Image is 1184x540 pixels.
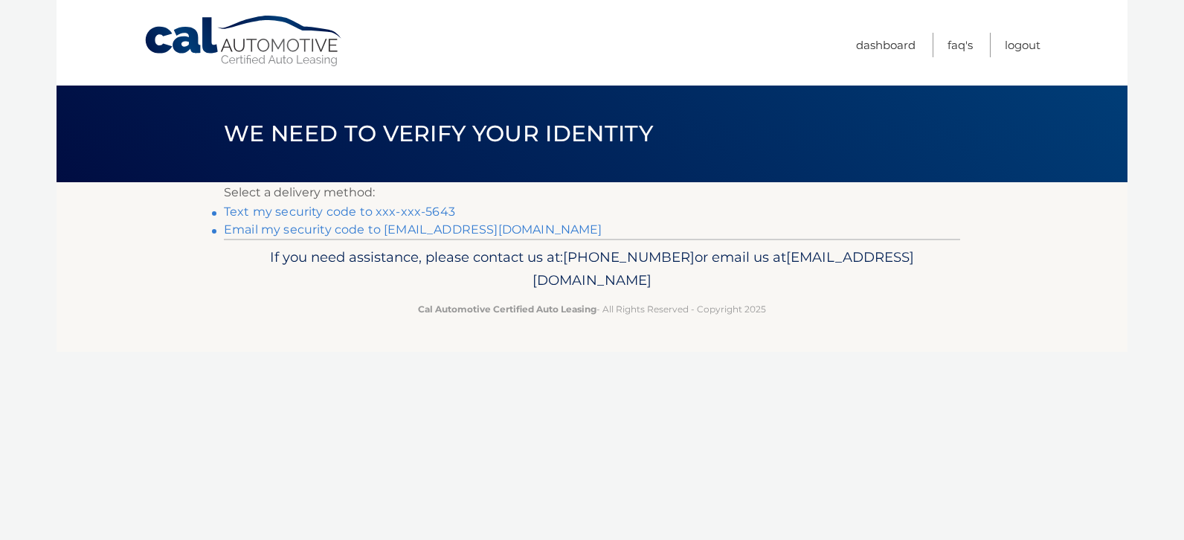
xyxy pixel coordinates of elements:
[1005,33,1040,57] a: Logout
[856,33,916,57] a: Dashboard
[224,182,960,203] p: Select a delivery method:
[947,33,973,57] a: FAQ's
[224,205,455,219] a: Text my security code to xxx-xxx-5643
[144,15,344,68] a: Cal Automotive
[563,248,695,266] span: [PHONE_NUMBER]
[234,245,950,293] p: If you need assistance, please contact us at: or email us at
[234,301,950,317] p: - All Rights Reserved - Copyright 2025
[418,303,596,315] strong: Cal Automotive Certified Auto Leasing
[224,120,653,147] span: We need to verify your identity
[224,222,602,237] a: Email my security code to [EMAIL_ADDRESS][DOMAIN_NAME]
